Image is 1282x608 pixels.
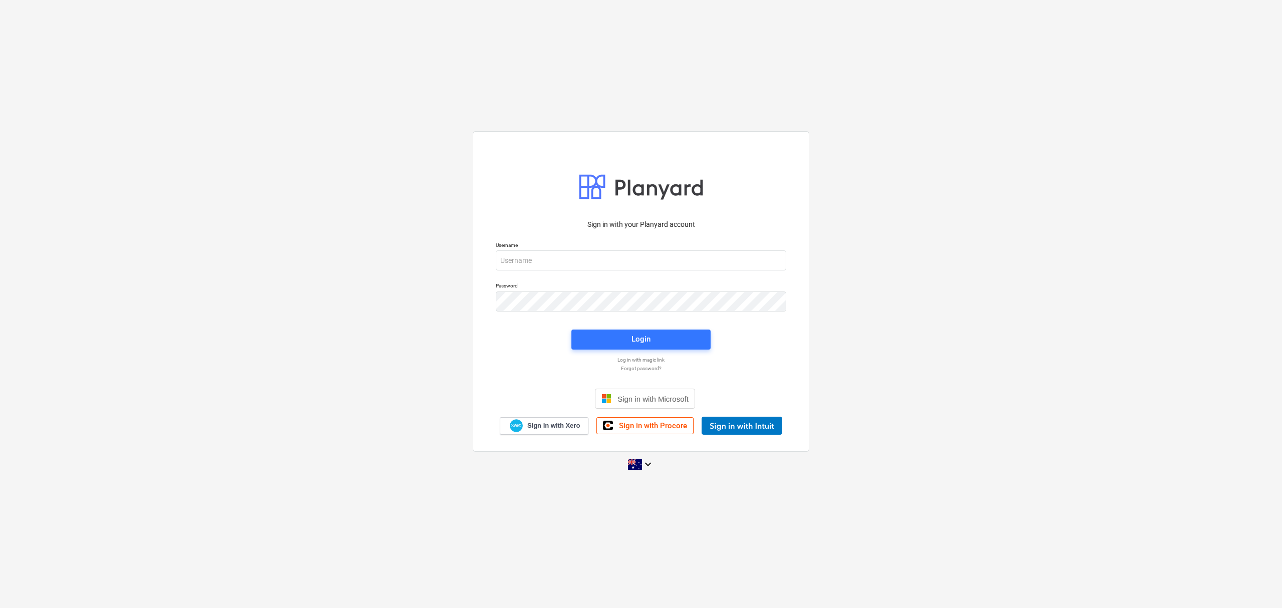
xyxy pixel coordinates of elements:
p: Sign in with your Planyard account [496,219,786,230]
a: Sign in with Procore [596,417,694,434]
a: Log in with magic link [491,357,791,363]
div: Login [631,333,651,346]
span: Sign in with Procore [619,421,687,430]
span: Sign in with Microsoft [617,395,689,403]
i: keyboard_arrow_down [642,458,654,470]
img: Microsoft logo [601,394,611,404]
p: Username [496,242,786,250]
p: Password [496,282,786,291]
input: Username [496,250,786,270]
a: Sign in with Xero [500,417,589,435]
img: Xero logo [510,419,523,433]
a: Forgot password? [491,365,791,372]
button: Login [571,330,711,350]
span: Sign in with Xero [527,421,580,430]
